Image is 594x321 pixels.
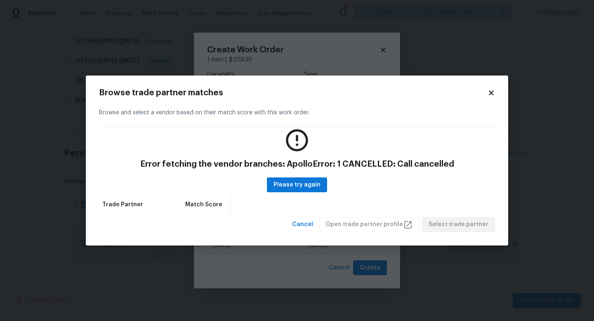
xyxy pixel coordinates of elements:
[102,201,143,209] span: Trade Partner
[292,220,313,230] span: Cancel
[289,217,316,232] button: Cancel
[267,177,327,193] button: Please try again
[99,99,495,127] div: Browse and select a vendor based on their match score with this work order.
[273,180,321,190] span: Please try again
[99,89,488,97] h2: Browse trade partner matches
[185,201,222,209] span: Match Score
[140,159,454,170] h4: Error fetching the vendor branches: ApolloError: 1 CANCELLED: Call cancelled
